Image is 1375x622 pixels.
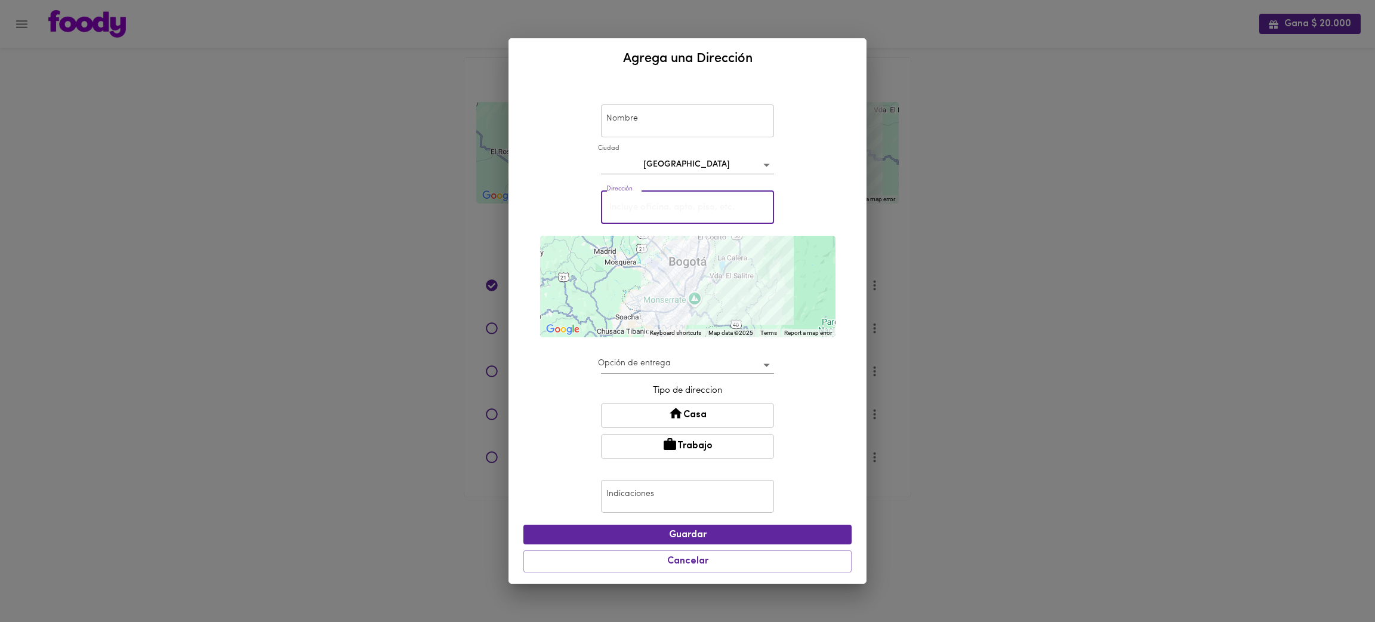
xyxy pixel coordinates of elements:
a: Terms [760,330,777,336]
input: Mi Casa [601,104,774,137]
label: Opción de entrega [598,358,671,369]
iframe: Messagebird Livechat Widget [1306,553,1363,610]
button: Guardar [523,525,852,544]
p: Tipo de direccion [601,384,774,397]
div: ​ [601,356,774,374]
span: Cancelar [531,556,844,567]
span: Map data ©2025 [708,330,753,336]
a: Open this area in Google Maps (opens a new window) [543,322,582,337]
h2: Agrega una Dirección [523,48,852,69]
span: Guardar [533,529,842,541]
button: Casa [601,403,774,428]
input: Dejar en recepción del 7mo piso [601,480,774,513]
button: Cancelar [523,550,852,572]
label: Ciudad [598,144,619,153]
img: Google [543,322,582,337]
button: Keyboard shortcuts [650,329,701,337]
a: Report a map error [784,330,832,336]
div: [GEOGRAPHIC_DATA] [601,156,774,174]
button: Trabajo [601,434,774,459]
input: Incluye oficina, apto, piso, etc. [601,191,774,224]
